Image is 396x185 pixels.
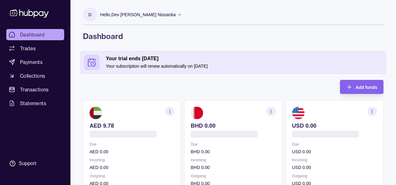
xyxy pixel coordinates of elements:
p: Outgoing [292,173,377,179]
h1: Dashboard [83,31,383,41]
div: Support [19,160,36,167]
p: D [88,11,91,18]
a: Transactions [6,84,64,95]
p: Due [90,141,174,148]
img: us [292,107,305,119]
a: Statements [6,98,64,109]
p: Due [191,141,275,148]
span: Add funds [356,85,377,90]
img: bh [191,107,203,119]
span: Statements [20,100,46,107]
p: BHD 0.00 [191,148,275,155]
p: BHD 0.00 [191,122,275,129]
p: BHD 0.00 [191,164,275,171]
p: Incoming [292,157,377,163]
span: Trades [20,45,36,52]
span: Payments [20,58,43,66]
a: Payments [6,56,64,68]
p: Incoming [90,157,174,163]
p: USD 0.00 [292,148,377,155]
a: Trades [6,43,64,54]
span: Collections [20,72,45,80]
h2: Your trial ends [DATE] [106,55,383,62]
a: Dashboard [6,29,64,40]
span: Transactions [20,86,49,93]
p: AED 0.00 [90,164,174,171]
p: USD 0.00 [292,122,377,129]
a: Collections [6,70,64,81]
p: Outgoing [191,173,275,179]
button: Add funds [340,80,383,94]
p: AED 0.00 [90,148,174,155]
img: ae [90,107,102,119]
p: Hello, Dev [PERSON_NAME] Nissanka [100,11,176,18]
p: AED 9.78 [90,122,174,129]
p: Your subscription will renew automatically on [DATE] [106,63,383,70]
p: Incoming [191,157,275,163]
a: Support [6,157,64,170]
p: USD 0.00 [292,164,377,171]
p: Outgoing [90,173,174,179]
span: Dashboard [20,31,45,38]
p: Due [292,141,377,148]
